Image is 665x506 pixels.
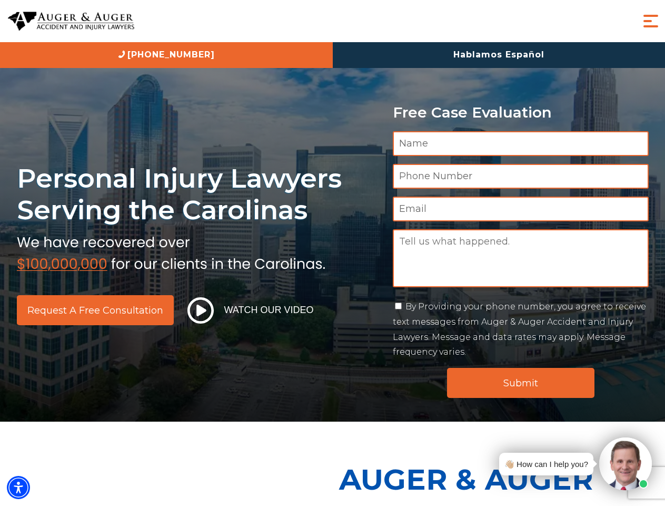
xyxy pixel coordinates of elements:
[447,368,594,398] input: Submit
[339,453,659,505] p: Auger & Auger
[599,437,652,490] img: Intaker widget Avatar
[393,104,649,121] p: Free Case Evaluation
[393,164,649,189] input: Phone Number
[184,297,317,324] button: Watch Our Video
[640,11,661,32] button: Menu
[17,231,325,271] img: sub text
[504,457,588,471] div: 👋🏼 How can I help you?
[17,295,174,325] a: Request a Free Consultation
[8,12,134,31] img: Auger & Auger Accident and Injury Lawyers Logo
[27,306,163,315] span: Request a Free Consultation
[393,197,649,221] input: Email
[393,131,649,156] input: Name
[393,301,646,357] label: By Providing your phone number, you agree to receive text messages from Auger & Auger Accident an...
[17,162,380,226] h1: Personal Injury Lawyers Serving the Carolinas
[7,476,30,499] div: Accessibility Menu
